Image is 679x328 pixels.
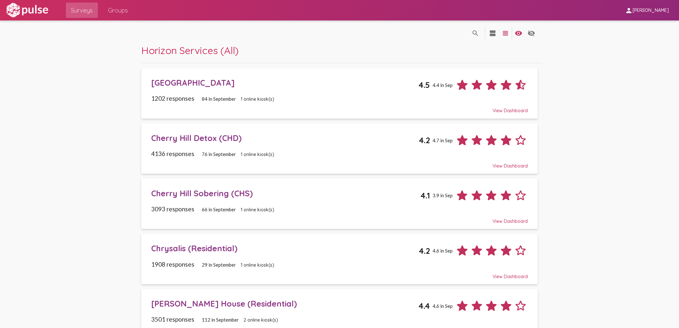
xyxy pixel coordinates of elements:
[527,29,535,37] mat-icon: language
[625,7,633,14] mat-icon: person
[151,78,418,88] div: [GEOGRAPHIC_DATA]
[620,4,674,16] button: [PERSON_NAME]
[103,3,133,18] a: Groups
[108,4,128,16] span: Groups
[151,157,528,169] div: View Dashboard
[489,29,496,37] mat-icon: language
[151,261,194,268] span: 1908 responses
[418,80,430,90] span: 4.5
[241,152,274,157] span: 1 online kiosk(s)
[499,27,512,39] button: language
[151,188,420,198] div: Cherry Hill Sobering (CHS)
[515,29,522,37] mat-icon: language
[151,133,419,143] div: Cherry Hill Detox (CHD)
[5,2,49,18] img: white-logo.svg
[433,82,453,88] span: 4.4 in Sep
[433,137,453,143] span: 4.7 in Sep
[418,301,430,311] span: 4.4
[151,243,419,253] div: Chrysalis (Residential)
[241,96,274,102] span: 1 online kiosk(s)
[151,299,418,308] div: [PERSON_NAME] House (Residential)
[151,316,194,323] span: 3501 responses
[202,207,236,212] span: 66 in September
[244,317,278,323] span: 2 online kiosk(s)
[419,246,430,256] span: 4.2
[241,262,274,268] span: 1 online kiosk(s)
[525,27,538,39] button: language
[66,3,98,18] a: Surveys
[141,68,537,119] a: [GEOGRAPHIC_DATA]4.54.4 in Sep1202 responses84 in September1 online kiosk(s)View Dashboard
[202,262,236,268] span: 29 in September
[241,207,274,213] span: 1 online kiosk(s)
[433,192,453,198] span: 3.9 in Sep
[71,4,93,16] span: Surveys
[141,44,239,57] span: Horizon Services (All)
[141,178,537,229] a: Cherry Hill Sobering (CHS)4.13.9 in Sep3093 responses66 in September1 online kiosk(s)View Dashboard
[633,8,669,13] span: [PERSON_NAME]
[433,248,453,254] span: 4.6 in Sep
[202,151,236,157] span: 76 in September
[469,27,482,39] button: language
[486,27,499,39] button: language
[433,303,453,309] span: 4.6 in Sep
[151,95,194,102] span: 1202 responses
[502,29,509,37] mat-icon: language
[419,135,430,145] span: 4.2
[141,123,537,174] a: Cherry Hill Detox (CHD)4.24.7 in Sep4136 responses76 in September1 online kiosk(s)View Dashboard
[420,191,430,200] span: 4.1
[141,234,537,284] a: Chrysalis (Residential)4.24.6 in Sep1908 responses29 in September1 online kiosk(s)View Dashboard
[151,102,528,113] div: View Dashboard
[202,317,239,323] span: 112 in September
[151,268,528,279] div: View Dashboard
[202,96,236,102] span: 84 in September
[151,150,194,157] span: 4136 responses
[512,27,525,39] button: language
[472,29,479,37] mat-icon: language
[151,205,194,213] span: 3093 responses
[151,213,528,224] div: View Dashboard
